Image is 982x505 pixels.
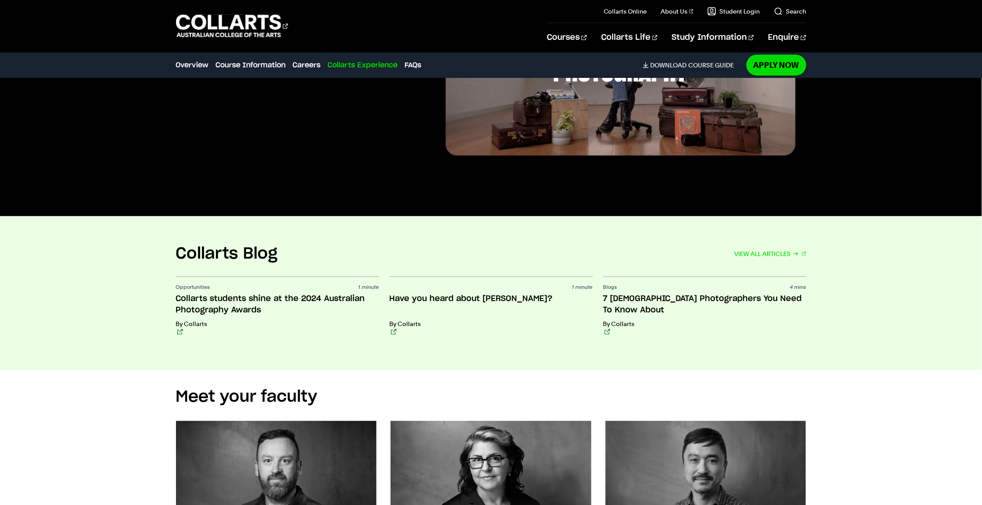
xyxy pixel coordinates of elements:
a: Course Information [216,60,286,70]
a: VIEW ALL ARTICLES [735,248,806,260]
a: Student Login [707,7,760,16]
a: FAQs [405,60,422,70]
a: Courses [547,23,587,52]
h3: 7 [DEMOGRAPHIC_DATA] Photographers You Need To Know About [603,293,806,316]
h2: Meet your faculty [176,388,806,407]
h3: Collarts students shine at the 2024 Australian Photography Awards [176,293,379,316]
a: Study Information [672,23,754,52]
a: Opportunities 1 minute Collarts students shine at the 2024 Australian Photography Awards By Collarts [176,277,379,335]
span: 4 mins [790,284,806,290]
div: Go to homepage [176,14,288,39]
a: Search [774,7,806,16]
p: By Collarts [603,319,806,328]
a: Overview [176,60,209,70]
span: Blogs [603,284,617,290]
p: By Collarts [176,319,379,328]
a: Apply Now [746,55,806,75]
a: About Us [661,7,693,16]
span: 1 minute [359,284,379,290]
span: Opportunities [176,284,210,290]
span: 1 minute [572,284,593,290]
h2: Collarts Blog [176,244,278,263]
a: 1 minute Have you heard about [PERSON_NAME]? By Collarts [390,277,593,335]
a: Blogs 4 mins 7 [DEMOGRAPHIC_DATA] Photographers You Need To Know About By Collarts [603,277,806,335]
h3: Have you heard about [PERSON_NAME]? [390,293,593,316]
a: Enquire [768,23,806,52]
a: Collarts Online [604,7,647,16]
a: Careers [293,60,321,70]
p: By Collarts [390,319,593,328]
span: Download [651,61,687,69]
a: Collarts Experience [328,60,398,70]
a: Collarts Life [601,23,658,52]
a: DownloadCourse Guide [643,61,741,69]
